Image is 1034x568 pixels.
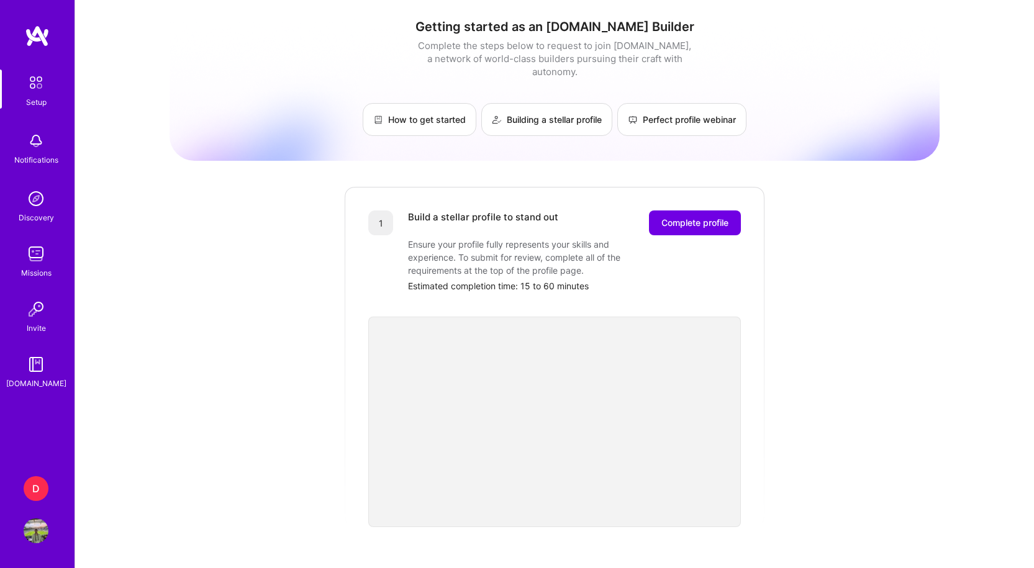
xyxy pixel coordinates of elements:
div: 1 [368,210,393,235]
a: User Avatar [20,518,52,543]
h1: Getting started as an [DOMAIN_NAME] Builder [170,19,940,34]
div: Setup [26,96,47,109]
div: Discovery [19,211,54,224]
img: setup [23,70,49,96]
img: User Avatar [24,518,48,543]
span: Complete profile [661,217,728,229]
img: guide book [24,352,48,377]
div: Complete the steps below to request to join [DOMAIN_NAME], a network of world-class builders purs... [415,39,694,78]
div: Ensure your profile fully represents your skills and experience. To submit for review, complete a... [408,238,656,277]
a: Perfect profile webinar [617,103,746,136]
iframe: video [368,317,741,527]
div: [DOMAIN_NAME] [6,377,66,390]
div: Notifications [14,153,58,166]
img: bell [24,128,48,153]
img: discovery [24,186,48,211]
img: Perfect profile webinar [628,115,638,125]
div: D [24,476,48,501]
img: How to get started [373,115,383,125]
button: Complete profile [649,210,741,235]
div: Estimated completion time: 15 to 60 minutes [408,279,741,292]
a: Building a stellar profile [481,103,612,136]
div: Invite [27,322,46,335]
img: Invite [24,297,48,322]
img: Building a stellar profile [492,115,502,125]
img: teamwork [24,241,48,266]
a: D [20,476,52,501]
img: logo [25,25,50,47]
div: Build a stellar profile to stand out [408,210,558,235]
div: Missions [21,266,52,279]
a: How to get started [363,103,476,136]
